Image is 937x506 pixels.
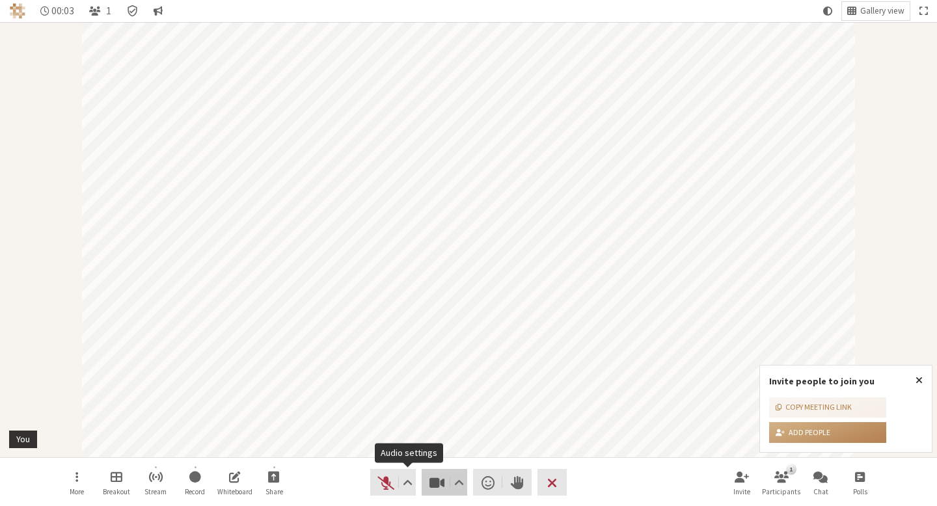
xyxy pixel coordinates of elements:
[217,488,252,496] span: Whiteboard
[51,5,74,16] span: 00:03
[35,2,80,20] div: Timer
[451,469,467,496] button: Video setting
[502,469,532,496] button: Raise hand
[769,422,886,443] button: Add people
[818,2,837,20] button: Using system theme
[256,465,292,500] button: Start sharing
[914,2,932,20] button: Fullscreen
[148,2,168,20] button: Conversation
[537,469,567,496] button: End or leave meeting
[399,469,415,496] button: Audio settings
[769,375,875,387] label: Invite people to join you
[217,465,253,500] button: Open shared whiteboard
[473,469,502,496] button: Send a reaction
[842,2,910,20] button: Change layout
[802,465,839,500] button: Open chat
[776,401,852,413] div: Copy meeting link
[422,469,467,496] button: Stop video (⌘+Shift+V)
[121,2,144,20] div: Meeting details Encryption enabled
[853,488,867,496] span: Polls
[842,465,878,500] button: Open poll
[10,3,25,19] img: Iotum
[12,433,34,446] div: You
[370,469,416,496] button: Unmute (⌘+Shift+A)
[763,465,800,500] button: Open participant list
[906,366,932,395] button: Close popover
[860,7,904,16] span: Gallery view
[59,465,95,500] button: Open menu
[106,5,111,16] span: 1
[103,488,130,496] span: Breakout
[733,488,750,496] span: Invite
[84,2,116,20] button: Open participant list
[813,488,828,496] span: Chat
[98,465,135,500] button: Manage Breakout Rooms
[177,465,213,500] button: Start recording
[724,465,760,500] button: Invite participants (⌘+Shift+I)
[137,465,174,500] button: Start streaming
[762,488,800,496] span: Participants
[185,488,205,496] span: Record
[769,397,886,418] button: Copy meeting link
[144,488,167,496] span: Stream
[786,464,796,474] div: 1
[265,488,283,496] span: Share
[70,488,84,496] span: More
